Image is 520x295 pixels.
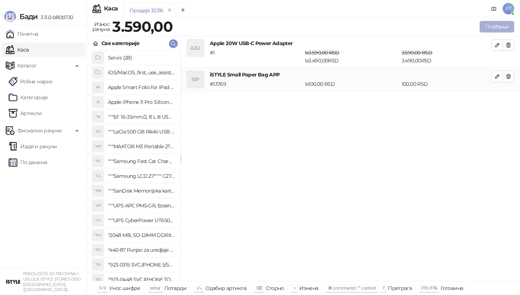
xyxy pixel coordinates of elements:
div: "CU [92,215,104,226]
span: + [294,285,296,291]
h4: Apple iPhone 11 Pro Silicone Case - Black [108,96,175,108]
h4: "923-0448 SVC,IPHONE,TOURQUE DRIVER KIT .65KGF- CM Šrafciger " [108,274,175,285]
button: Add tab [175,3,190,17]
a: ArtikliАртикли [9,106,42,120]
div: "PU [92,244,104,256]
img: Logo [4,11,16,22]
h4: iOS/MacOS_first_use_assistance (4) [108,67,175,78]
h4: """EF 16-35mm/2, 8 L III USM""" [108,111,175,123]
span: f [383,285,384,291]
div: Унос шифре [109,283,140,293]
span: PT [503,3,514,14]
div: A2U [187,39,204,57]
small: PREDUZEĆE ZA TRGOVINU I USLUGE ISTYLE STORES DOO [GEOGRAPHIC_DATA] ([GEOGRAPHIC_DATA]) [23,271,81,292]
h4: """SanDisk Memorijska kartica 256GB microSDXC sa SD adapterom SDSQXA1-256G-GN6MA - Extreme PLUS, ... [108,185,175,197]
div: Продаја 32316 [130,6,164,14]
div: "MS [92,229,104,241]
h4: """UPS APC PM5-GR, Essential Surge Arrest,5 utic_nica""" [108,200,175,211]
a: Почетна [6,27,38,41]
span: 0-9 [99,285,105,291]
div: 1 x 3.490,00 RSD [303,49,400,65]
div: 1 x 100,00 RSD [303,80,400,88]
div: "S5 [92,259,104,270]
h4: Apple Smart Folio for iPad mini (A17 Pro) - Sage [108,82,175,93]
span: 3.590,00 RSD [402,49,432,56]
span: ↑/↓ [196,285,202,291]
div: grid [87,50,181,281]
div: Каса [104,6,118,12]
div: # 1 [208,49,303,65]
button: remove [165,7,174,13]
div: "MK [92,185,104,197]
div: "5G [92,126,104,137]
div: "FC [92,155,104,167]
div: "AP [92,200,104,211]
div: Готовина [441,283,463,293]
div: "SD [92,274,104,285]
span: enter [150,285,161,291]
div: Све категорије [101,39,139,47]
a: Каса [6,43,29,57]
span: F10 / F16 [421,285,437,291]
img: 64x64-companyLogo-77b92cf4-9946-4f36-9751-bf7bb5fd2c7d.png [6,274,20,289]
div: 3.490,00 RSD [400,49,493,65]
h4: Apple 20W USB-C Power Adapter [210,39,491,47]
div: Одабир артикла [205,283,246,293]
div: AI [92,96,104,108]
div: Измена [299,283,318,293]
h4: "923-0315 SVC,IPHONE 5/5S BATTERY REMOVAL TRAY Držač za iPhone sa kojim se otvara display [108,259,175,270]
span: Фискални рачуни [17,123,61,138]
div: "L2 [92,170,104,182]
div: "18 [92,111,104,123]
div: Износ рачуна [91,19,111,34]
a: По данима [9,155,47,169]
a: Робне марке [9,74,52,89]
span: ⌘ command / ⌃ control [328,285,376,291]
div: # 13769 [208,80,303,88]
div: AS [92,82,104,93]
span: ⌫ [256,285,262,291]
h4: """Samsung Fast Car Charge Adapter, brzi auto punja_, boja crna""" [108,155,175,167]
h4: """Samsung LCD 27"""" C27F390FHUXEN""" [108,170,175,182]
div: "MP [92,141,104,152]
h4: """UPS CyberPower UT650EG, 650VA/360W , line-int., s_uko, desktop""" [108,215,175,226]
span: 3.11.0-b80b730 [38,14,73,21]
h4: "440-87 Punjac za uredjaje sa micro USB portom 4/1, Stand." [108,244,175,256]
h4: Servis (28) [108,52,175,63]
h4: iSTYLE Small Paper Bag APP [210,71,491,79]
strong: 3.590,00 [112,18,173,35]
span: Бади [19,12,38,21]
div: 100,00 RSD [400,80,493,88]
h4: "2048 MB, SO-DIMM DDRII, 667 MHz, Napajanje 1,8 0,1 V, Latencija CL5" [108,229,175,241]
span: Каталог [17,58,37,73]
a: Издати рачуни [9,139,57,154]
div: Потврди [164,283,187,293]
div: Претрага [388,283,412,293]
h4: """LaCie 500 GB Rikiki USB 3.0 / Ultra Compact & Resistant aluminum / USB 3.0 / 2.5""""""" [108,126,175,137]
div: ISP [187,71,204,88]
button: Плаћање [480,21,514,32]
h4: """MAXTOR M3 Portable 2TB 2.5"""" crni eksterni hard disk HX-M201TCB/GM""" [108,141,175,152]
a: Категорије [9,90,48,105]
span: 1 x 3.590,00 RSD [305,49,339,56]
a: Документација [488,3,500,14]
div: Сторно [266,283,284,293]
